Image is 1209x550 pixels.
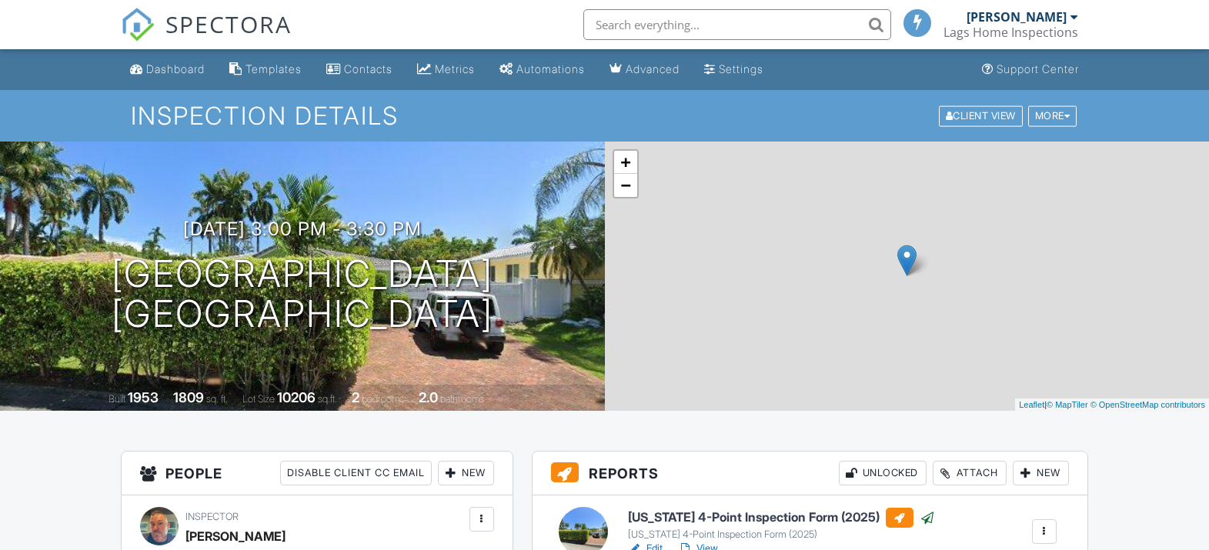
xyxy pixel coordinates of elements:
span: Inspector [185,511,239,522]
h3: Reports [533,452,1087,495]
div: New [1013,461,1069,485]
a: Advanced [603,55,686,84]
span: SPECTORA [165,8,292,40]
div: 1953 [128,389,159,405]
a: Settings [698,55,770,84]
h6: [US_STATE] 4-Point Inspection Form (2025) [628,508,935,528]
div: Disable Client CC Email [280,461,432,485]
div: More [1028,105,1077,126]
div: Advanced [626,62,680,75]
h1: [GEOGRAPHIC_DATA] [GEOGRAPHIC_DATA] [112,254,493,335]
a: Templates [223,55,308,84]
span: bedrooms [362,393,404,405]
div: [PERSON_NAME] [967,9,1067,25]
div: Automations [516,62,585,75]
a: Client View [937,109,1027,121]
div: Settings [719,62,763,75]
div: Client View [939,105,1023,126]
div: 2.0 [419,389,438,405]
a: Contacts [320,55,399,84]
div: Lags Home Inspections [943,25,1078,40]
a: SPECTORA [121,21,292,53]
a: [US_STATE] 4-Point Inspection Form (2025) [US_STATE] 4-Point Inspection Form (2025) [628,508,935,542]
a: Dashboard [124,55,211,84]
div: Templates [245,62,302,75]
input: Search everything... [583,9,891,40]
div: 10206 [277,389,316,405]
span: Built [109,393,125,405]
span: sq.ft. [318,393,337,405]
span: bathrooms [440,393,484,405]
a: Metrics [411,55,481,84]
div: [PERSON_NAME] [185,525,286,548]
a: © OpenStreetMap contributors [1090,400,1205,409]
div: Metrics [435,62,475,75]
a: Support Center [976,55,1085,84]
div: 1809 [173,389,204,405]
img: The Best Home Inspection Software - Spectora [121,8,155,42]
h3: [DATE] 3:00 pm - 3:30 pm [183,218,422,239]
span: Lot Size [242,393,275,405]
div: Contacts [344,62,392,75]
a: Zoom in [614,151,637,174]
div: Unlocked [839,461,927,485]
h1: Inspection Details [131,102,1078,129]
a: Zoom out [614,174,637,197]
a: Automations (Basic) [493,55,591,84]
a: Leaflet [1019,400,1044,409]
div: Support Center [997,62,1079,75]
span: sq. ft. [206,393,228,405]
div: [US_STATE] 4-Point Inspection Form (2025) [628,528,935,541]
h3: People [122,452,513,495]
a: © MapTiler [1047,400,1088,409]
div: 2 [352,389,359,405]
div: New [438,461,494,485]
div: Dashboard [146,62,205,75]
div: | [1015,398,1209,412]
div: Attach [933,461,1007,485]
